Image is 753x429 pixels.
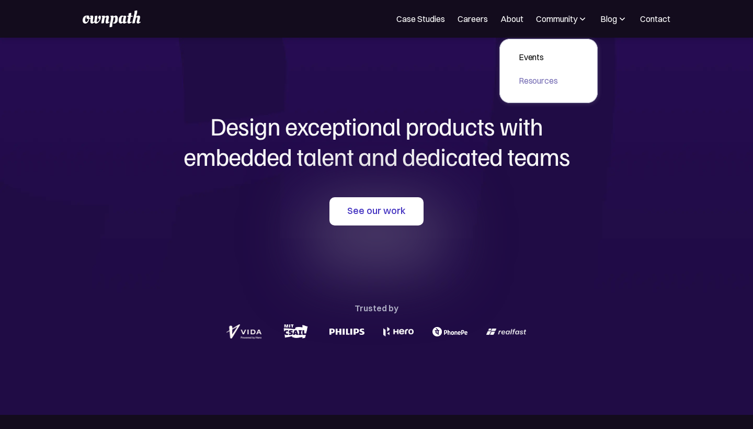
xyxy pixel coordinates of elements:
a: About [500,13,523,25]
div: Events [519,51,558,63]
div: Resources [519,74,558,87]
div: Trusted by [355,301,398,315]
a: Resources [510,71,566,90]
h1: Design exceptional products with embedded talent and dedicated teams [125,111,627,171]
nav: Community [499,39,598,103]
a: Careers [458,13,488,25]
div: Blog [600,13,617,25]
div: Community [536,13,588,25]
a: Events [510,48,566,66]
div: Community [536,13,577,25]
a: See our work [329,197,424,225]
div: Blog [600,13,627,25]
a: Contact [640,13,670,25]
a: Case Studies [396,13,445,25]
